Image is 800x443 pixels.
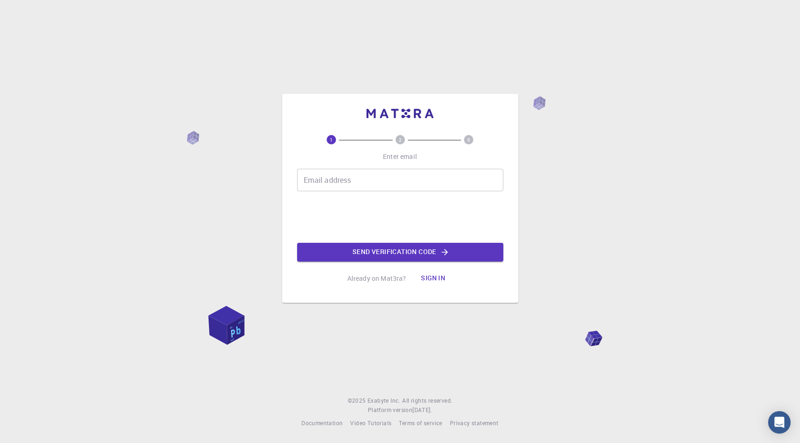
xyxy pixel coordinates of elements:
[347,274,406,283] p: Already on Mat3ra?
[412,405,432,415] a: [DATE].
[301,419,343,428] a: Documentation
[301,419,343,427] span: Documentation
[367,397,400,404] span: Exabyte Inc.
[348,396,367,405] span: © 2025
[368,405,412,415] span: Platform version
[399,419,442,427] span: Terms of service
[330,136,333,143] text: 1
[399,419,442,428] a: Terms of service
[383,152,417,161] p: Enter email
[467,136,470,143] text: 3
[768,411,791,434] div: Open Intercom Messenger
[413,269,453,288] button: Sign in
[329,199,471,235] iframe: reCAPTCHA
[399,136,402,143] text: 2
[450,419,499,428] a: Privacy statement
[450,419,499,427] span: Privacy statement
[350,419,391,427] span: Video Tutorials
[402,396,452,405] span: All rights reserved.
[297,243,503,262] button: Send verification code
[367,396,400,405] a: Exabyte Inc.
[350,419,391,428] a: Video Tutorials
[412,406,432,413] span: [DATE] .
